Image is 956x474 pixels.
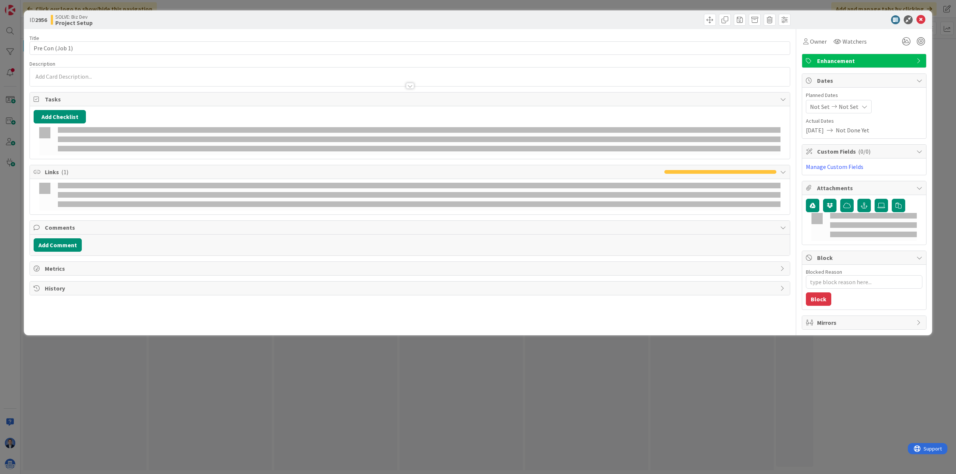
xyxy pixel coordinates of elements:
span: Not Set [839,102,859,111]
span: Tasks [45,95,776,104]
span: Mirrors [817,318,913,327]
b: Project Setup [55,20,93,26]
button: Add Comment [34,238,82,252]
span: Planned Dates [806,91,922,99]
span: Dates [817,76,913,85]
input: type card name here... [30,41,790,55]
label: Title [30,35,39,41]
span: ( 1 ) [61,168,68,176]
span: Block [817,253,913,262]
span: Enhancement [817,56,913,65]
span: Actual Dates [806,117,922,125]
span: History [45,284,776,293]
span: ID [30,15,47,24]
span: Support [16,1,34,10]
span: [DATE] [806,126,824,135]
span: Links [45,167,661,176]
button: Add Checklist [34,110,86,123]
a: Manage Custom Fields [806,163,863,170]
span: Attachments [817,183,913,192]
span: Owner [810,37,827,46]
span: Watchers [842,37,867,46]
span: Description [30,60,55,67]
span: Custom Fields [817,147,913,156]
span: Not Set [810,102,830,111]
span: Comments [45,223,776,232]
b: 2956 [35,16,47,23]
span: Not Done Yet [836,126,869,135]
span: SOLVE: Biz Dev [55,14,93,20]
span: Metrics [45,264,776,273]
span: ( 0/0 ) [858,148,870,155]
label: Blocked Reason [806,269,842,275]
button: Block [806,292,831,306]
